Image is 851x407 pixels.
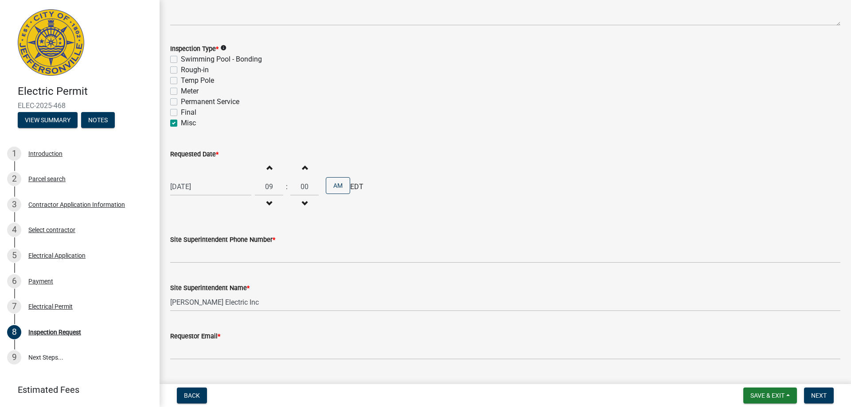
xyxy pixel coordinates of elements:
div: 5 [7,248,21,263]
label: Meter [181,86,199,97]
div: 7 [7,299,21,314]
span: ELEC-2025-468 [18,101,142,110]
button: Save & Exit [743,388,797,403]
div: Electrical Permit [28,303,73,310]
span: Back [184,392,200,399]
div: Inspection Request [28,329,81,335]
span: Save & Exit [750,392,785,399]
div: 9 [7,350,21,364]
div: Introduction [28,151,62,157]
label: Final [181,107,196,118]
div: 1 [7,147,21,161]
label: Requestor Email [170,333,220,340]
label: Permanent Service [181,97,239,107]
img: City of Jeffersonville, Indiana [18,9,84,76]
label: Swimming Pool - Bonding [181,54,262,65]
div: 4 [7,223,21,237]
label: Temp Pole [181,75,214,86]
div: : [283,182,290,192]
div: Electrical Application [28,252,86,259]
div: 8 [7,325,21,339]
span: EDT [350,182,363,192]
wm-modal-confirm: Notes [81,117,115,124]
div: 2 [7,172,21,186]
div: Payment [28,278,53,284]
div: Contractor Application Information [28,202,125,208]
span: Next [811,392,827,399]
label: Site Superintendent Phone Number [170,237,275,243]
button: View Summary [18,112,78,128]
label: Misc [181,118,196,128]
button: Next [804,388,834,403]
label: Requested Date [170,151,219,158]
label: Rough-in [181,65,209,75]
button: Back [177,388,207,403]
div: 6 [7,274,21,288]
input: Minutes [290,178,319,196]
div: 3 [7,198,21,212]
a: Estimated Fees [7,381,145,399]
input: mm/dd/yyyy [170,178,251,196]
div: Parcel search [28,176,66,182]
button: Notes [81,112,115,128]
i: info [220,45,226,51]
label: Site Superintendent Name [170,285,250,291]
h4: Electric Permit [18,85,152,98]
label: Inspection Type [170,46,219,52]
div: Select contractor [28,227,75,233]
input: Hours [255,178,283,196]
button: AM [326,177,350,194]
wm-modal-confirm: Summary [18,117,78,124]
